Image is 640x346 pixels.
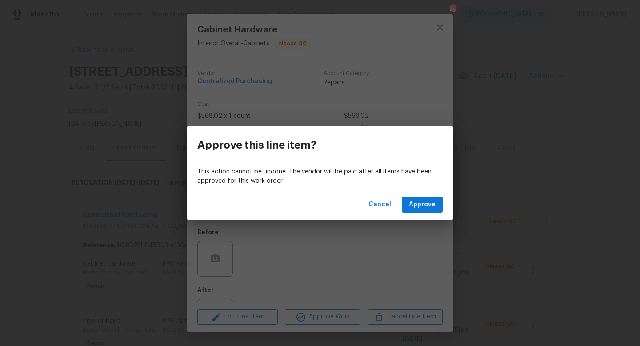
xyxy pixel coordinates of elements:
p: This action cannot be undone. The vendor will be paid after all items have been approved for this... [197,167,443,186]
button: Approve [402,197,443,213]
h3: Approve this line item? [197,139,316,151]
span: Approve [409,199,436,210]
button: Cancel [365,197,395,213]
span: Cancel [368,199,391,210]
